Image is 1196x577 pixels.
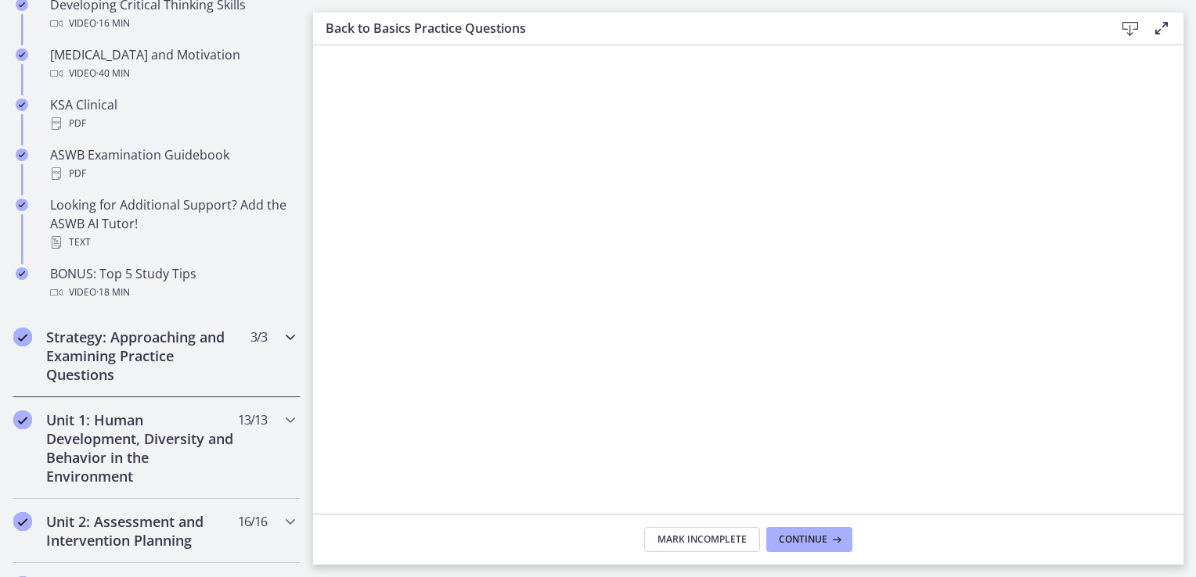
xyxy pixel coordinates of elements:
div: BONUS: Top 5 Study Tips [50,264,294,302]
i: Completed [13,410,32,429]
div: [MEDICAL_DATA] and Motivation [50,45,294,83]
i: Completed [13,328,32,346]
button: Continue [766,527,852,552]
div: PDF [50,164,294,183]
h2: Strategy: Approaching and Examining Practice Questions [46,328,237,384]
div: ASWB Examination Guidebook [50,145,294,183]
div: Looking for Additional Support? Add the ASWB AI Tutor! [50,195,294,252]
div: Text [50,233,294,252]
span: Mark Incomplete [657,533,747,546]
i: Completed [16,199,28,211]
span: Continue [779,533,827,546]
span: · 18 min [96,283,130,302]
h2: Unit 1: Human Development, Diversity and Behavior in the Environment [46,410,237,486]
i: Completed [16,48,28,61]
div: Video [50,14,294,33]
i: Completed [16,99,28,111]
h3: Back to Basics Practice Questions [326,19,1090,38]
div: KSA Clinical [50,95,294,133]
h2: Unit 2: Assessment and Intervention Planning [46,512,237,550]
div: Video [50,283,294,302]
i: Completed [13,512,32,531]
div: Video [50,64,294,83]
div: PDF [50,114,294,133]
i: Completed [16,267,28,280]
span: 3 / 3 [250,328,267,346]
span: 13 / 13 [238,410,267,429]
span: · 16 min [96,14,130,33]
span: · 40 min [96,64,130,83]
button: Mark Incomplete [644,527,760,552]
span: 16 / 16 [238,512,267,531]
i: Completed [16,149,28,161]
